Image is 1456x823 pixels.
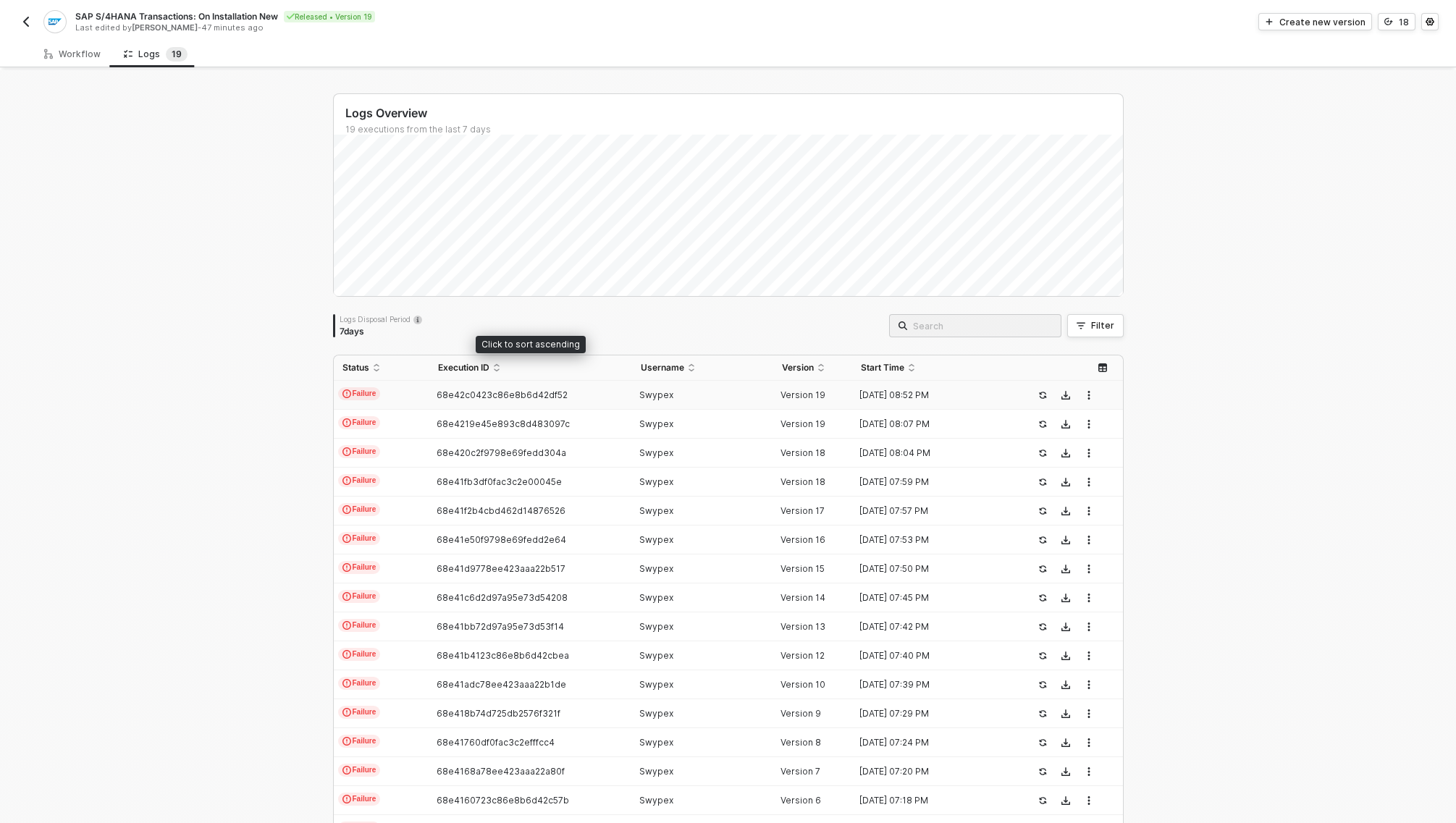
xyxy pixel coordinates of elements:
[852,621,1010,633] div: [DATE] 07:42 PM
[20,16,32,28] img: back
[342,418,351,427] span: icon-exclamation
[437,505,565,516] span: 68e41f2b4cbd462d14876526
[852,795,1010,806] div: [DATE] 07:18 PM
[340,314,422,324] div: Logs Disposal Period
[437,737,555,748] span: 68e41760df0fac3c2efffcc4
[852,737,1010,748] div: [DATE] 07:24 PM
[75,22,727,33] div: Last edited by - 47 minutes ago
[1061,594,1070,602] span: icon-download
[132,22,198,33] span: [PERSON_NAME]
[852,389,1010,401] div: [DATE] 08:52 PM
[1038,420,1047,429] span: icon-success-page
[852,563,1010,575] div: [DATE] 07:50 PM
[1061,796,1070,805] span: icon-download
[17,13,35,30] button: back
[1038,680,1047,689] span: icon-success-page
[1091,320,1114,332] div: Filter
[338,619,381,632] span: Failure
[639,505,673,516] span: Swypex
[1426,17,1434,26] span: icon-settings
[437,389,568,400] span: 68e42c0423c86e8b6d42df52
[342,534,351,543] span: icon-exclamation
[437,563,565,574] span: 68e41d9778ee423aaa22b517
[338,561,381,574] span: Failure
[780,621,825,632] span: Version 13
[1384,17,1393,26] span: icon-versioning
[340,326,422,337] div: 7 days
[852,418,1010,430] div: [DATE] 08:07 PM
[773,355,852,381] th: Version
[780,650,825,661] span: Version 12
[780,563,825,574] span: Version 15
[852,766,1010,777] div: [DATE] 07:20 PM
[338,532,381,545] span: Failure
[1399,16,1409,28] div: 18
[780,418,825,429] span: Version 19
[49,15,61,28] img: integration-icon
[1038,507,1047,515] span: icon-success-page
[342,505,351,514] span: icon-exclamation
[338,590,381,603] span: Failure
[342,621,351,630] span: icon-exclamation
[429,355,632,381] th: Execution ID
[1067,314,1124,337] button: Filter
[1038,391,1047,400] span: icon-success-page
[1061,680,1070,689] span: icon-download
[1061,709,1070,718] span: icon-download
[176,48,182,59] span: 9
[342,795,351,803] span: icon-exclamation
[437,621,564,632] span: 68e41bb72d97a95e73d53f14
[284,11,375,22] div: Released • Version 19
[852,650,1010,662] div: [DATE] 07:40 PM
[342,650,351,659] span: icon-exclamation
[342,679,351,688] span: icon-exclamation
[1061,420,1070,429] span: icon-download
[338,706,381,719] span: Failure
[639,563,673,574] span: Swypex
[338,648,381,661] span: Failure
[1038,478,1047,486] span: icon-success-page
[342,563,351,572] span: icon-exclamation
[338,445,381,458] span: Failure
[780,708,821,719] span: Version 9
[1061,622,1070,631] span: icon-download
[1038,651,1047,660] span: icon-success-page
[342,766,351,775] span: icon-exclamation
[861,362,904,373] span: Start Time
[1038,536,1047,544] span: icon-success-page
[639,795,673,806] span: Swypex
[342,592,351,601] span: icon-exclamation
[852,355,1022,381] th: Start Time
[1061,565,1070,573] span: icon-download
[639,534,673,545] span: Swypex
[338,793,381,806] span: Failure
[780,389,825,400] span: Version 19
[639,679,673,690] span: Swypex
[1061,391,1070,400] span: icon-download
[852,708,1010,719] div: [DATE] 07:29 PM
[852,534,1010,546] div: [DATE] 07:53 PM
[338,764,381,777] span: Failure
[1061,738,1070,747] span: icon-download
[437,418,570,429] span: 68e4219e45e893c8d483097c
[338,387,381,400] span: Failure
[780,679,825,690] span: Version 10
[639,650,673,661] span: Swypex
[338,503,381,516] span: Failure
[1061,536,1070,544] span: icon-download
[1038,565,1047,573] span: icon-success-page
[338,735,381,748] span: Failure
[1038,594,1047,602] span: icon-success-page
[345,124,1123,135] div: 19 executions from the last 7 days
[852,592,1010,604] div: [DATE] 07:45 PM
[1038,796,1047,805] span: icon-success-page
[437,795,569,806] span: 68e4160723c86e8b6d42c57b
[1038,709,1047,718] span: icon-success-page
[1378,13,1415,30] button: 18
[780,534,825,545] span: Version 16
[639,476,673,487] span: Swypex
[1258,13,1372,30] button: Create new version
[334,355,429,381] th: Status
[342,737,351,746] span: icon-exclamation
[639,766,673,777] span: Swypex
